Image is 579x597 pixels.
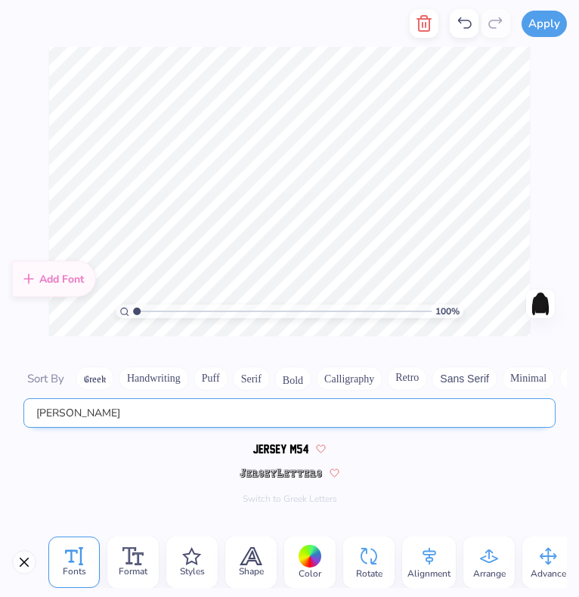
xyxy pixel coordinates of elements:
input: Search [23,398,556,428]
img: JerseyLetters [240,469,322,478]
span: Alignment [407,568,451,580]
button: Greek [76,367,114,391]
button: Calligraphy [316,367,382,391]
button: Apply [522,11,567,37]
span: Sort By [27,371,64,386]
button: Bold [274,367,311,391]
span: Fonts [63,565,86,577]
button: Handwriting [119,367,189,391]
img: Back [528,292,553,316]
span: Format [119,565,147,577]
button: Puff [194,367,228,391]
button: Sans Serif [432,367,497,391]
div: Add Font [12,261,96,297]
img: Jersey M54 [253,444,308,453]
span: Styles [180,565,205,577]
span: Advance [531,568,566,580]
button: Switch to Greek Letters [243,493,337,505]
button: Minimal [502,367,555,391]
span: Shape [239,565,264,577]
button: Serif [233,367,270,391]
span: Arrange [473,568,506,580]
span: Color [299,568,321,580]
span: Rotate [356,568,382,580]
button: Retro [387,367,427,391]
button: Close [12,550,36,574]
span: 100 % [435,305,460,318]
